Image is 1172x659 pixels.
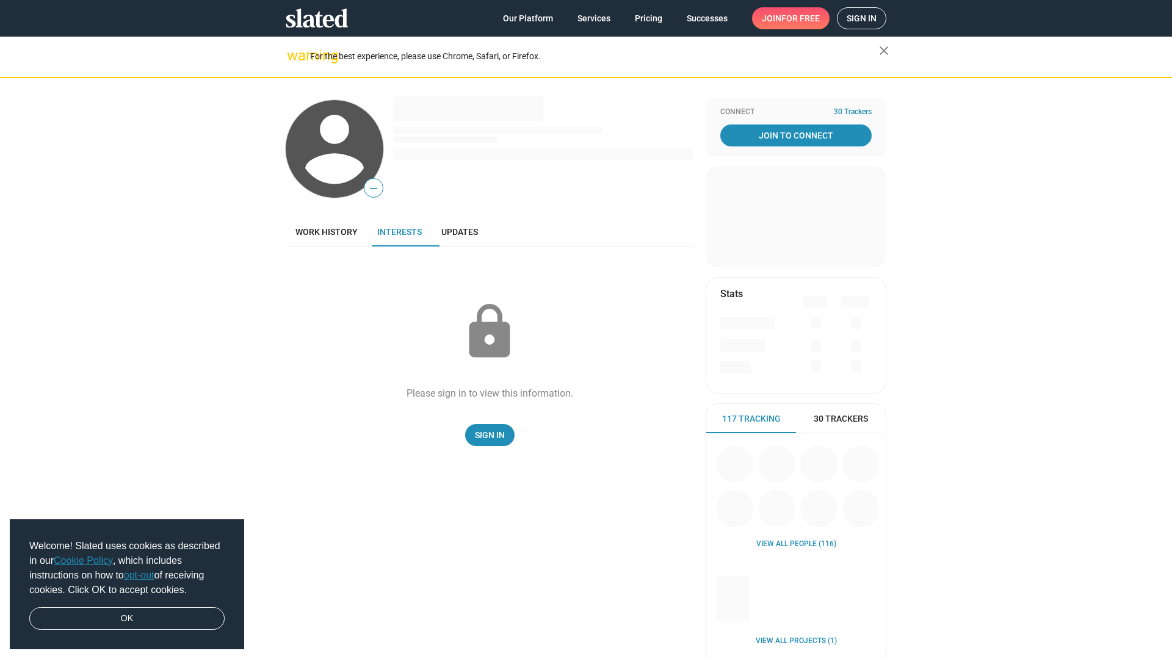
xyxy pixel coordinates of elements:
a: Cookie Policy [54,555,113,566]
a: Work history [286,217,367,247]
span: Our Platform [503,7,553,29]
span: for free [781,7,820,29]
a: Successes [677,7,737,29]
mat-icon: warning [287,48,302,63]
span: Sign in [847,8,877,29]
a: Pricing [625,7,672,29]
a: Our Platform [493,7,563,29]
div: Connect [720,107,872,117]
a: View all People (116) [756,539,836,549]
span: Join To Connect [723,124,869,146]
a: Join To Connect [720,124,872,146]
mat-icon: close [877,43,891,58]
a: Joinfor free [752,7,830,29]
a: opt-out [124,570,154,580]
a: Updates [432,217,488,247]
span: — [364,181,383,196]
a: Sign In [465,424,515,446]
span: Interests [377,227,422,237]
div: For the best experience, please use Chrome, Safari, or Firefox. [310,48,879,65]
a: Sign in [837,7,886,29]
mat-icon: lock [459,301,520,362]
span: Pricing [635,7,662,29]
a: Services [568,7,620,29]
span: Join [762,7,820,29]
mat-card-title: Stats [720,287,743,300]
span: Work history [295,227,358,237]
div: Please sign in to view this information. [407,387,573,400]
a: Interests [367,217,432,247]
span: Successes [687,7,728,29]
span: Sign In [475,424,505,446]
a: dismiss cookie message [29,607,225,630]
span: 117 Tracking [722,413,781,425]
span: 30 Trackers [834,107,872,117]
span: Updates [441,227,478,237]
a: View all Projects (1) [756,636,837,646]
span: 30 Trackers [814,413,868,425]
span: Services [577,7,610,29]
span: Welcome! Slated uses cookies as described in our , which includes instructions on how to of recei... [29,539,225,597]
div: cookieconsent [10,519,244,650]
